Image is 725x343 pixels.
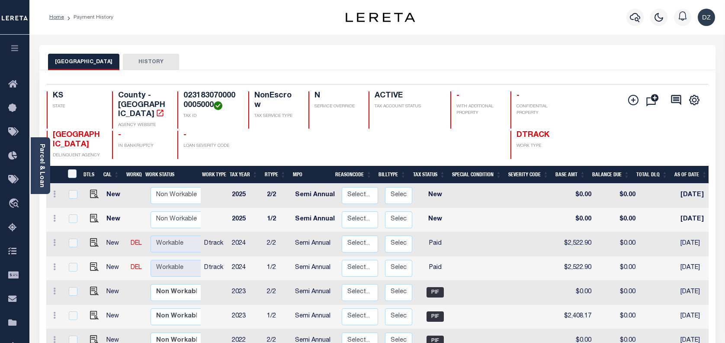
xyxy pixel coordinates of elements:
th: Special Condition: activate to sort column ascending [449,166,505,184]
td: $0.00 [558,184,595,208]
p: WORK TYPE [516,143,565,149]
p: SERVICE OVERRIDE [314,104,358,110]
th: Total DLQ: activate to sort column ascending [633,166,671,184]
td: 2023 [228,305,263,329]
td: 2024 [228,232,263,256]
td: New [103,232,127,256]
span: [GEOGRAPHIC_DATA] [53,131,100,149]
th: As of Date: activate to sort column ascending [671,166,711,184]
td: New [103,305,127,329]
a: Home [49,15,64,20]
td: 2/2 [263,281,292,305]
th: &nbsp;&nbsp;&nbsp;&nbsp;&nbsp;&nbsp;&nbsp;&nbsp;&nbsp;&nbsp; [46,166,63,184]
h4: NonEscrow [254,91,298,110]
td: Paid [416,232,455,256]
i: travel_explore [8,198,22,210]
h4: KS [53,91,102,101]
td: [DATE] [677,208,716,232]
span: DTRACK [516,131,549,139]
h4: ACTIVE [375,91,440,101]
td: 2025 [228,184,263,208]
td: [DATE] [677,281,716,305]
td: New [103,256,127,281]
p: TAX SERVICE TYPE [254,113,298,120]
a: Parcel & Loan [38,144,45,188]
span: - [183,131,186,139]
p: LOAN SEVERITY CODE [183,143,238,149]
td: [DATE] [677,305,716,329]
a: DEL [131,240,142,246]
th: WorkQ [123,166,142,184]
td: $0.00 [595,305,639,329]
td: New [103,208,127,232]
td: $0.00 [558,208,595,232]
td: $0.00 [595,256,639,281]
td: Semi Annual [292,305,338,329]
p: STATE [53,104,102,110]
img: logo-dark.svg [346,13,415,22]
th: Base Amt: activate to sort column ascending [552,166,589,184]
th: DTLS [80,166,100,184]
td: Dtrack [201,232,228,256]
th: Balance Due: activate to sort column ascending [589,166,633,184]
td: Dtrack [201,256,228,281]
th: ReasonCode: activate to sort column ascending [332,166,375,184]
td: $2,522.90 [558,232,595,256]
span: PIF [427,311,444,322]
td: Semi Annual [292,281,338,305]
button: HISTORY [123,54,179,70]
span: - [118,131,121,139]
td: Semi Annual [292,232,338,256]
a: DEL [131,265,142,271]
span: - [456,92,459,100]
p: TAX ACCOUNT STATUS [375,104,440,110]
th: MPO [289,166,332,184]
td: $0.00 [595,184,639,208]
th: RType: activate to sort column ascending [261,166,289,184]
td: New [103,281,127,305]
td: 1/2 [263,208,292,232]
th: BillType: activate to sort column ascending [375,166,409,184]
p: AGENCY WEBSITE [118,122,167,129]
p: WITH ADDITIONAL PROPERTY [456,104,500,116]
td: $0.00 [595,232,639,256]
td: $2,522.90 [558,256,595,281]
th: Tax Status: activate to sort column ascending [409,166,449,184]
td: Semi Annual [292,184,338,208]
li: Payment History [64,13,113,21]
td: 2023 [228,281,263,305]
td: New [416,208,455,232]
span: - [516,92,520,100]
p: TAX ID [183,113,238,120]
td: New [416,184,455,208]
td: 2024 [228,256,263,281]
th: Work Type [199,166,226,184]
td: [DATE] [677,256,716,281]
h4: County - [GEOGRAPHIC_DATA] [118,91,167,120]
p: DELINQUENT AGENCY [53,152,102,159]
p: IN BANKRUPTCY [118,143,167,149]
td: $0.00 [595,208,639,232]
th: Work Status [142,166,200,184]
td: 2/2 [263,232,292,256]
td: Semi Annual [292,208,338,232]
td: 2025 [228,208,263,232]
td: Paid [416,256,455,281]
span: PIF [427,287,444,298]
td: [DATE] [677,184,716,208]
h4: 0231830700000005000 [183,91,238,110]
td: $0.00 [558,281,595,305]
td: $2,408.17 [558,305,595,329]
button: [GEOGRAPHIC_DATA] [48,54,119,70]
td: New [103,184,127,208]
h4: N [314,91,358,101]
th: Tax Year: activate to sort column ascending [226,166,261,184]
th: CAL: activate to sort column ascending [100,166,123,184]
th: Severity Code: activate to sort column ascending [505,166,552,184]
th: &nbsp; [63,166,80,184]
td: 1/2 [263,305,292,329]
td: 2/2 [263,184,292,208]
img: svg+xml;base64,PHN2ZyB4bWxucz0iaHR0cDovL3d3dy53My5vcmcvMjAwMC9zdmciIHBvaW50ZXItZXZlbnRzPSJub25lIi... [698,9,715,26]
td: [DATE] [677,232,716,256]
td: $0.00 [595,281,639,305]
